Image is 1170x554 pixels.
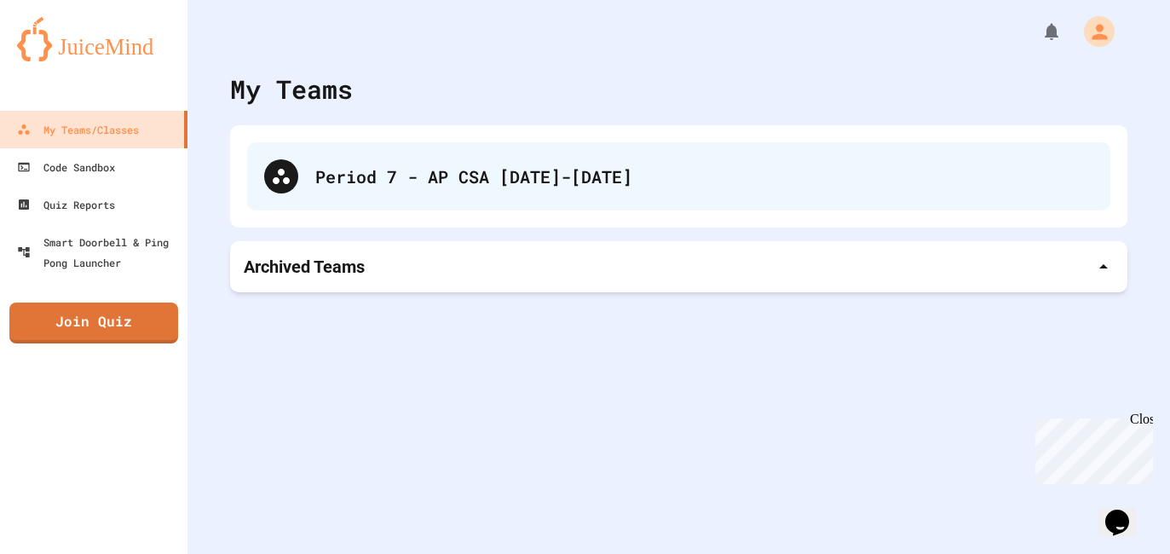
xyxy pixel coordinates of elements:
div: My Teams/Classes [17,119,139,140]
div: My Notifications [1010,17,1066,46]
div: Period 7 - AP CSA [DATE]-[DATE] [247,142,1110,211]
div: Quiz Reports [17,194,115,215]
div: Smart Doorbell & Ping Pong Launcher [17,232,181,273]
a: Join Quiz [9,303,178,343]
div: Chat with us now!Close [7,7,118,108]
div: Code Sandbox [17,157,115,177]
iframe: chat widget [1098,486,1153,537]
img: logo-orange.svg [17,17,170,61]
div: My Teams [230,70,353,108]
div: My Account [1066,12,1119,51]
iframe: chat widget [1029,412,1153,484]
p: Archived Teams [244,255,365,279]
div: Period 7 - AP CSA [DATE]-[DATE] [315,164,1093,189]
